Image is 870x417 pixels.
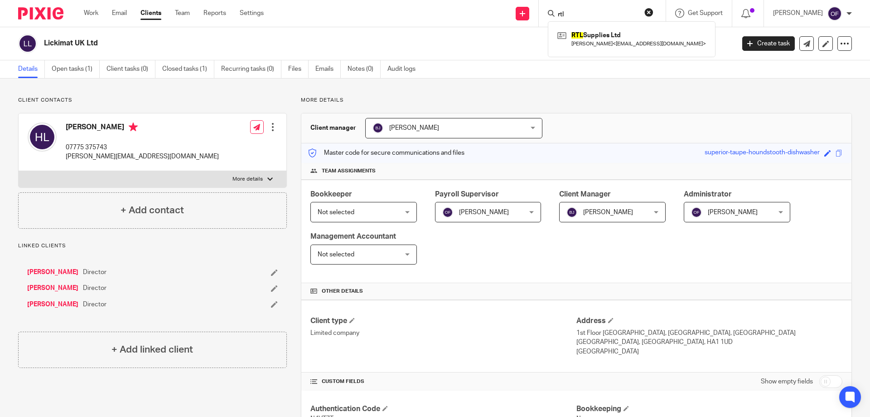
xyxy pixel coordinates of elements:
[301,97,852,104] p: More details
[691,207,702,218] img: svg%3E
[742,36,795,51] a: Create task
[221,60,281,78] a: Recurring tasks (0)
[459,209,509,216] span: [PERSON_NAME]
[708,209,758,216] span: [PERSON_NAME]
[203,9,226,18] a: Reports
[27,300,78,309] a: [PERSON_NAME]
[310,329,576,338] p: Limited company
[175,9,190,18] a: Team
[322,167,376,175] span: Team assignments
[372,123,383,133] img: svg%3E
[576,329,842,338] p: 1st Floor [GEOGRAPHIC_DATA], [GEOGRAPHIC_DATA], [GEOGRAPHIC_DATA]
[348,60,381,78] a: Notes (0)
[557,11,638,19] input: Search
[27,284,78,293] a: [PERSON_NAME]
[435,191,499,198] span: Payroll Supervisor
[83,268,106,277] span: Director
[28,123,57,152] img: svg%3E
[310,316,576,326] h4: Client type
[27,268,78,277] a: [PERSON_NAME]
[18,7,63,20] img: Pixie
[66,143,219,152] p: 07775 375743
[66,152,219,161] p: [PERSON_NAME][EMAIL_ADDRESS][DOMAIN_NAME]
[315,60,341,78] a: Emails
[761,377,813,386] label: Show empty fields
[44,39,592,48] h2: Lickimat UK Ltd
[121,203,184,217] h4: + Add contact
[112,9,127,18] a: Email
[576,338,842,347] p: [GEOGRAPHIC_DATA], [GEOGRAPHIC_DATA], HA1 1UD
[389,125,439,131] span: [PERSON_NAME]
[83,284,106,293] span: Director
[688,10,723,16] span: Get Support
[308,148,464,157] p: Master code for secure communications and files
[576,404,842,414] h4: Bookkeeping
[827,6,842,21] img: svg%3E
[310,378,576,385] h4: CUSTOM FIELDS
[18,60,45,78] a: Details
[240,9,264,18] a: Settings
[318,209,354,216] span: Not selected
[310,233,396,240] span: Management Accountant
[442,207,453,218] img: svg%3E
[576,347,842,356] p: [GEOGRAPHIC_DATA]
[162,60,214,78] a: Closed tasks (1)
[559,191,611,198] span: Client Manager
[18,242,287,250] p: Linked clients
[140,9,161,18] a: Clients
[52,60,100,78] a: Open tasks (1)
[84,9,98,18] a: Work
[705,148,820,158] div: superior-taupe-houndstooth-dishwasher
[232,176,263,183] p: More details
[773,9,823,18] p: [PERSON_NAME]
[566,207,577,218] img: svg%3E
[684,191,732,198] span: Administrator
[129,123,138,132] i: Primary
[83,300,106,309] span: Director
[583,209,633,216] span: [PERSON_NAME]
[310,404,576,414] h4: Authentication Code
[644,8,653,17] button: Clear
[66,123,219,134] h4: [PERSON_NAME]
[387,60,422,78] a: Audit logs
[576,316,842,326] h4: Address
[318,251,354,258] span: Not selected
[106,60,155,78] a: Client tasks (0)
[111,343,193,357] h4: + Add linked client
[310,123,356,132] h3: Client manager
[18,97,287,104] p: Client contacts
[322,288,363,295] span: Other details
[18,34,37,53] img: svg%3E
[310,191,352,198] span: Bookkeeper
[288,60,309,78] a: Files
